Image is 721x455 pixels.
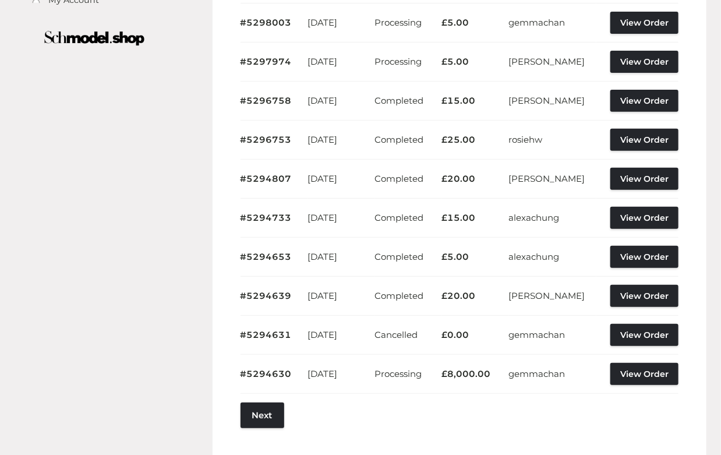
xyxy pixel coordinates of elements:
[441,368,490,379] bdi: 8,000.00
[610,285,678,307] a: View Order
[374,17,422,28] span: Processing
[374,212,423,223] span: Completed
[241,290,292,301] a: #5294639
[241,17,292,28] a: #5298003
[441,134,475,145] bdi: 25.00
[441,290,447,301] span: £
[441,173,475,184] bdi: 20.00
[308,95,337,106] time: [DATE]
[441,290,475,301] bdi: 20.00
[508,173,585,184] a: [PERSON_NAME]
[374,173,423,184] span: Completed
[441,95,447,106] span: £
[610,168,678,190] a: View Order
[374,329,418,340] span: Cancelled
[308,17,337,28] time: [DATE]
[610,90,678,112] a: View Order
[241,329,292,340] a: #5294631
[441,251,447,262] span: £
[441,329,469,340] bdi: 0.00
[508,329,565,340] a: gemmachan
[441,329,447,340] span: £
[308,134,337,145] time: [DATE]
[241,134,292,145] a: #5296753
[308,251,337,262] time: [DATE]
[441,251,469,262] bdi: 5.00
[241,403,284,428] a: Next
[374,290,423,301] span: Completed
[374,56,422,67] span: Processing
[610,324,678,346] a: View Order
[22,24,167,53] img: boutique-logo.png
[441,56,447,67] span: £
[441,134,447,145] span: £
[308,329,337,340] time: [DATE]
[241,95,292,106] a: #5296758
[441,212,475,223] bdi: 15.00
[374,368,422,379] span: Processing
[441,56,469,67] bdi: 5.00
[508,290,585,301] a: [PERSON_NAME]
[241,173,292,184] a: #5294807
[610,363,678,385] a: View Order
[374,251,423,262] span: Completed
[241,251,292,262] a: #5294653
[610,246,678,268] a: View Order
[610,51,678,73] a: View Order
[241,212,292,223] a: #5294733
[241,368,292,379] a: #5294630
[441,17,469,28] bdi: 5.00
[441,368,447,379] span: £
[374,134,423,145] span: Completed
[508,134,542,145] a: rosiehw
[508,95,585,106] a: [PERSON_NAME]
[610,12,678,34] a: View Order
[374,95,423,106] span: Completed
[610,207,678,229] a: View Order
[308,368,337,379] time: [DATE]
[308,56,337,67] time: [DATE]
[508,212,559,223] a: alexachung
[308,212,337,223] time: [DATE]
[308,290,337,301] time: [DATE]
[508,17,565,28] a: gemmachan
[241,56,292,67] a: #5297974
[610,129,678,151] a: View Order
[441,17,447,28] span: £
[441,173,447,184] span: £
[441,95,475,106] bdi: 15.00
[441,212,447,223] span: £
[508,56,585,67] a: [PERSON_NAME]
[508,368,565,379] a: gemmachan
[308,173,337,184] time: [DATE]
[508,251,559,262] a: alexachung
